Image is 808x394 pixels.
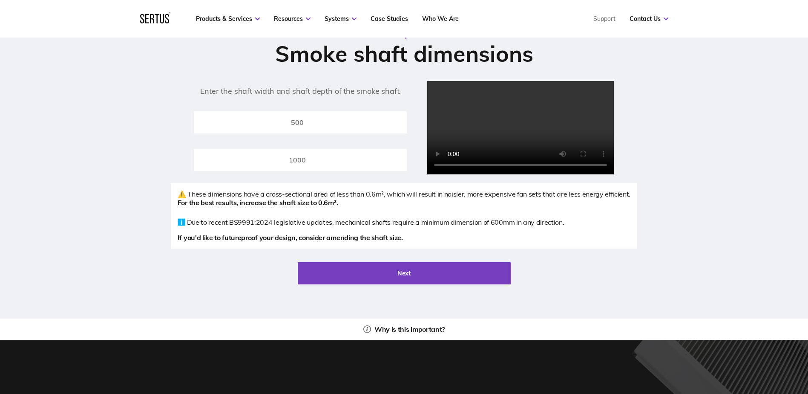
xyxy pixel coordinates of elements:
[194,111,407,133] input: Enter Width (mm)
[593,15,615,23] a: Support
[374,325,445,333] span: Why is this important?
[630,15,668,23] a: Contact Us
[194,149,407,171] input: Enter Depth (mm)
[196,15,260,23] a: Products & Services
[371,15,408,23] a: Case Studies
[187,218,564,226] span: Due to recent BS9991:2024 legislative updates, mechanical shafts require a minimum dimension of 6...
[298,262,511,284] button: Next
[178,198,338,207] strong: For the best results, increase the shaft size to 0.6m².
[178,190,630,198] p: ⚠️ These dimensions have a cross-sectional area of less than 0.6m², which will result in noisier,...
[422,15,459,23] a: Who We Are
[194,86,407,96] p: Enter the shaft width and shaft depth of the smoke shaft.
[274,15,311,23] a: Resources
[655,295,808,394] iframe: Chat Widget
[325,15,357,23] a: Systems
[171,40,637,67] p: Smoke shaft dimensions
[178,233,403,242] strong: If you'd like to futureproof your design, consider amending the shaft size.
